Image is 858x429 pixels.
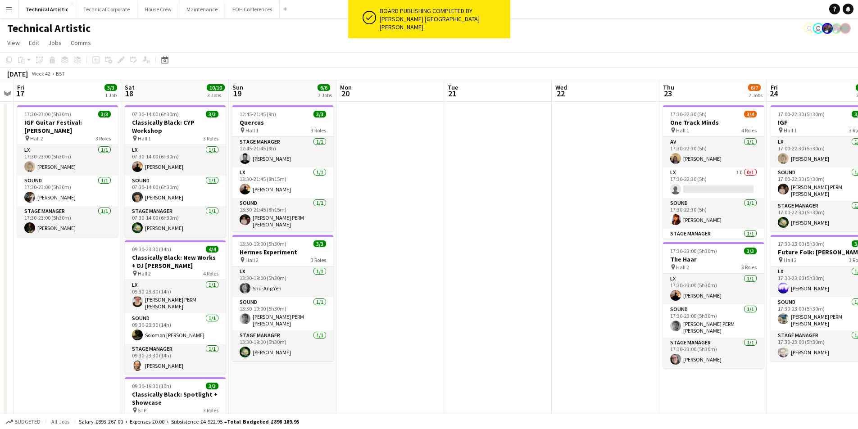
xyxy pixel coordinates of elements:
span: Hall 2 [30,135,43,142]
div: Board publishing completed by [PERSON_NAME] [GEOGRAPHIC_DATA][PERSON_NAME]. [380,7,507,32]
app-card-role: Sound1/113:30-21:45 (8h15m)[PERSON_NAME] PERM [PERSON_NAME] [232,198,333,231]
app-card-role: Sound1/117:30-23:00 (5h30m)[PERSON_NAME] [17,176,118,206]
app-card-role: LX1/117:30-23:00 (5h30m)[PERSON_NAME] [17,145,118,176]
span: 17:30-23:00 (5h30m) [778,240,825,247]
app-job-card: 12:45-21:45 (9h)3/3Quercus Hall 13 RolesStage Manager1/112:45-21:45 (9h)[PERSON_NAME]LX1/113:30-2... [232,105,333,231]
span: Hall 2 [784,257,797,263]
app-card-role: Stage Manager1/113:30-19:00 (5h30m)[PERSON_NAME] [232,330,333,361]
button: House Crew [137,0,179,18]
span: Tue [448,83,458,91]
span: Jobs [48,39,62,47]
app-card-role: LX1/109:30-23:30 (14h)[PERSON_NAME] PERM [PERSON_NAME] [125,280,226,313]
app-user-avatar: Zubair PERM Dhalla [831,23,842,34]
span: Edit [29,39,39,47]
span: Hall 1 [245,127,259,134]
span: Comms [71,39,91,47]
app-job-card: 17:30-23:00 (5h30m)3/3IGF Guitar Festival: [PERSON_NAME] Hall 23 RolesLX1/117:30-23:00 (5h30m)[PE... [17,105,118,237]
app-card-role: AV1/117:30-22:30 (5h)[PERSON_NAME] [663,137,764,167]
span: 3 Roles [95,135,111,142]
app-card-role: Stage Manager1/109:30-23:30 (14h)[PERSON_NAME] [125,344,226,375]
span: Mon [340,83,352,91]
h3: Hermes Experiment [232,248,333,256]
app-card-role: Sound1/107:30-14:00 (6h30m)[PERSON_NAME] [125,176,226,206]
span: 4 Roles [203,270,218,277]
app-job-card: 17:30-22:30 (5h)3/4One Track Minds Hall 14 RolesAV1/117:30-22:30 (5h)[PERSON_NAME]LX1I0/117:30-22... [663,105,764,239]
span: 12:45-21:45 (9h) [240,111,276,117]
span: 3/3 [104,84,117,91]
app-card-role: Stage Manager1/112:45-21:45 (9h)[PERSON_NAME] [232,137,333,167]
span: Sun [232,83,243,91]
div: 2 Jobs [749,92,763,99]
button: FOH Conferences [225,0,280,18]
span: 3 Roles [311,127,326,134]
button: Technical Artistic [18,0,76,18]
span: 3/3 [98,111,111,117]
span: Wed [555,83,567,91]
div: 07:30-14:00 (6h30m)3/3Classically Black: CYP Workshop Hall 13 RolesLX1/107:30-14:00 (6h30m)[PERSO... [125,105,226,237]
app-card-role: Stage Manager1/117:30-23:00 (5h30m)[PERSON_NAME] [17,206,118,237]
h3: The Haar [663,255,764,263]
span: 3 Roles [741,264,757,271]
span: 17 [16,88,24,99]
span: 4/4 [206,246,218,253]
app-job-card: 13:30-19:00 (5h30m)3/3Hermes Experiment Hall 23 RolesLX1/113:30-19:00 (5h30m)Shu-Ang YehSound1/11... [232,235,333,361]
a: Comms [67,37,95,49]
app-user-avatar: Zubair PERM Dhalla [822,23,833,34]
div: 2 Jobs [318,92,332,99]
app-card-role: LX1/113:30-21:45 (8h15m)[PERSON_NAME] [232,167,333,198]
span: All jobs [50,418,71,425]
span: Hall 2 [245,257,259,263]
span: 4 Roles [741,127,757,134]
h3: One Track Minds [663,118,764,126]
a: Edit [25,37,43,49]
app-user-avatar: Liveforce Admin [813,23,824,34]
app-card-role: LX1/113:30-19:00 (5h30m)Shu-Ang Yeh [232,266,333,297]
span: Hall 1 [676,127,689,134]
span: 3/3 [744,248,757,254]
app-user-avatar: Liveforce Admin [804,23,815,34]
div: [DATE] [7,69,28,78]
h3: Classically Black: CYP Workshop [125,118,226,135]
span: Thu [663,83,674,91]
span: 09:30-19:30 (10h) [132,383,171,389]
span: Total Budgeted £898 189.95 [227,418,299,425]
h3: Quercus [232,118,333,126]
span: 17:30-23:00 (5h30m) [24,111,71,117]
span: Week 42 [30,70,52,77]
span: 09:30-23:30 (14h) [132,246,171,253]
span: 07:30-14:00 (6h30m) [132,111,179,117]
span: Fri [771,83,778,91]
span: Hall 2 [676,264,689,271]
span: 3 Roles [311,257,326,263]
span: 3/4 [744,111,757,117]
span: 20 [339,88,352,99]
span: Budgeted [14,419,41,425]
span: Sat [125,83,135,91]
span: 18 [123,88,135,99]
span: 3/3 [206,111,218,117]
app-user-avatar: Gabrielle Barr [840,23,851,34]
span: 19 [231,88,243,99]
div: 3 Jobs [207,92,224,99]
span: 10/10 [207,84,225,91]
span: 22 [554,88,567,99]
app-job-card: 09:30-23:30 (14h)4/4Classically Black: New Works + DJ [PERSON_NAME] Hall 24 RolesLX1/109:30-23:30... [125,240,226,374]
div: 1 Job [105,92,117,99]
h3: IGF Guitar Festival: [PERSON_NAME] [17,118,118,135]
app-card-role: Sound1/109:30-23:30 (14h)Solomon [PERSON_NAME] [125,313,226,344]
span: 23 [662,88,674,99]
app-job-card: 17:30-23:00 (5h30m)3/3The Haar Hall 23 RolesLX1/117:30-23:00 (5h30m)[PERSON_NAME]Sound1/117:30-23... [663,242,764,368]
span: Fri [17,83,24,91]
span: Hall 2 [138,270,151,277]
a: View [4,37,23,49]
app-card-role: Sound1/117:30-22:30 (5h)[PERSON_NAME] [663,198,764,229]
app-card-role: Stage Manager1/107:30-14:00 (6h30m)[PERSON_NAME] [125,206,226,237]
span: Hall 1 [784,127,797,134]
app-card-role: Sound1/113:30-19:00 (5h30m)[PERSON_NAME] PERM [PERSON_NAME] [232,297,333,330]
span: 3/3 [313,111,326,117]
